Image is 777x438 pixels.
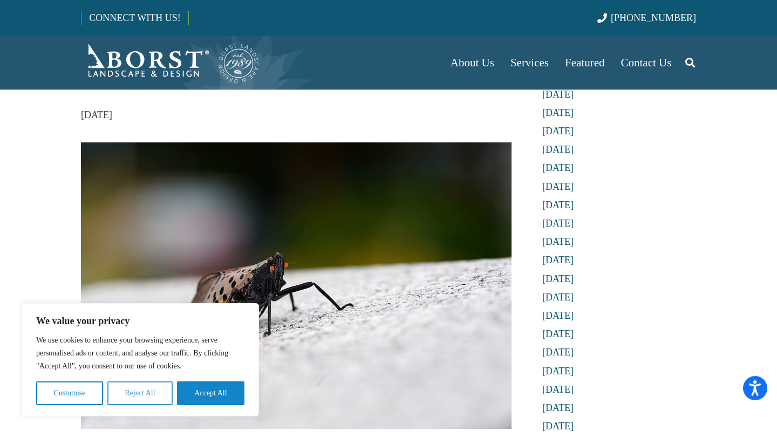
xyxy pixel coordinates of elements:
a: CONNECT WITH US! [81,5,188,31]
a: [DATE] [542,144,574,155]
p: We value your privacy [36,314,244,327]
span: Featured [565,56,604,69]
p: We use cookies to enhance your browsing experience, serve personalised ads or content, and analys... [36,334,244,373]
div: We value your privacy [22,303,259,416]
a: [DATE] [542,162,574,173]
a: Borst-Logo [81,41,260,84]
a: [DATE] [542,328,574,339]
span: Contact Us [621,56,672,69]
button: Reject All [107,381,173,405]
a: [DATE] [542,366,574,377]
a: [DATE] [542,347,574,358]
button: Accept All [177,381,244,405]
a: Services [502,36,557,90]
span: About Us [451,56,494,69]
button: Customise [36,381,103,405]
span: Services [510,56,549,69]
img: what-do-spotted-lanternfly-nymphs-eat [81,142,512,429]
a: [DATE] [542,310,574,321]
a: [DATE] [542,292,574,303]
a: [DATE] [542,89,574,100]
a: [DATE] [542,421,574,432]
span: [PHONE_NUMBER] [611,12,696,23]
a: [DATE] [542,218,574,229]
a: [DATE] [542,181,574,192]
a: [DATE] [542,236,574,247]
a: Featured [557,36,612,90]
a: About Us [442,36,502,90]
a: [PHONE_NUMBER] [597,12,696,23]
a: [DATE] [542,255,574,265]
time: 7 December 2023 at 09:50:13 America/New_York [81,107,112,123]
a: [DATE] [542,200,574,210]
a: Search [679,49,701,76]
a: [DATE] [542,273,574,284]
a: Contact Us [613,36,680,90]
a: [DATE] [542,402,574,413]
a: [DATE] [542,107,574,118]
a: [DATE] [542,126,574,136]
a: [DATE] [542,384,574,395]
